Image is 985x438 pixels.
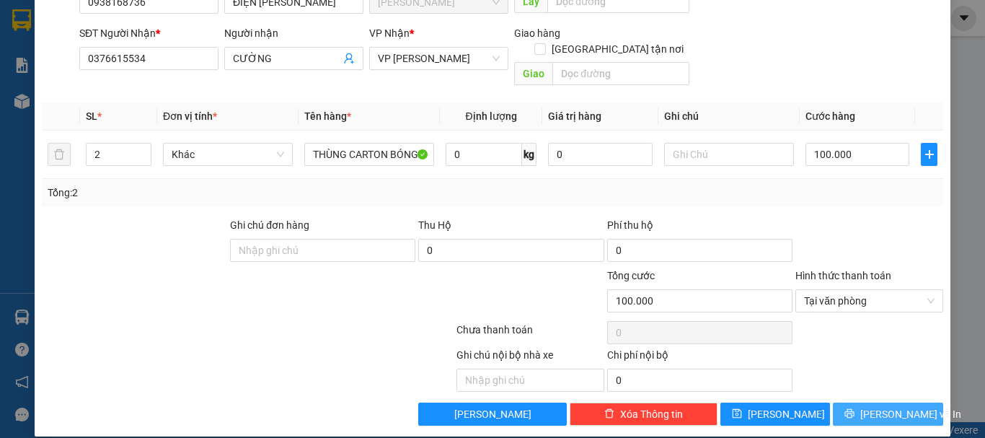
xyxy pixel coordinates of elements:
[732,408,742,420] span: save
[454,406,531,422] span: [PERSON_NAME]
[138,14,172,29] span: Nhận:
[304,110,351,122] span: Tên hàng
[163,110,217,122] span: Đơn vị tính
[546,41,689,57] span: [GEOGRAPHIC_DATA] tận nơi
[304,143,434,166] input: VD: Bàn, Ghế
[921,143,937,166] button: plus
[369,27,410,39] span: VP Nhận
[48,185,381,201] div: Tổng: 2
[548,110,601,122] span: Giá trị hàng
[12,62,128,82] div: 0962713913
[658,102,800,131] th: Ghi chú
[172,144,284,165] span: Khác
[456,369,604,392] input: Nhập ghi chú
[12,12,35,27] span: Gửi:
[607,270,655,281] span: Tổng cước
[343,53,355,64] span: user-add
[607,347,792,369] div: Chi phí nội bộ
[620,406,683,422] span: Xóa Thông tin
[805,110,855,122] span: Cước hàng
[456,347,604,369] div: Ghi chú nội bộ nhà xe
[548,143,652,166] input: 0
[48,143,71,166] button: delete
[12,12,128,45] div: [PERSON_NAME]
[604,408,614,420] span: delete
[795,270,891,281] label: Hình thức thanh toán
[664,143,794,166] input: Ghi Chú
[86,110,97,122] span: SL
[552,62,689,85] input: Dọc đường
[465,110,516,122] span: Định lượng
[418,403,566,426] button: [PERSON_NAME]
[138,64,254,84] div: 0834033007
[804,290,935,312] span: Tại văn phòng
[12,45,128,62] div: THOA
[79,25,218,41] div: SĐT Người Nhận
[522,143,536,166] span: kg
[860,406,961,422] span: [PERSON_NAME] và In
[844,408,854,420] span: printer
[138,47,254,64] div: PHÁT
[378,48,500,69] span: VP Phan Rang
[514,27,560,39] span: Giao hàng
[455,322,606,347] div: Chưa thanh toán
[922,149,937,160] span: plus
[138,12,254,47] div: VP [PERSON_NAME]
[748,406,825,422] span: [PERSON_NAME]
[720,403,831,426] button: save[PERSON_NAME]
[514,62,552,85] span: Giao
[570,403,717,426] button: deleteXóa Thông tin
[607,217,792,239] div: Phí thu hộ
[418,219,451,231] span: Thu Hộ
[224,25,363,41] div: Người nhận
[230,239,415,262] input: Ghi chú đơn hàng
[833,403,943,426] button: printer[PERSON_NAME] và In
[136,93,153,108] span: CC
[230,219,309,231] label: Ghi chú đơn hàng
